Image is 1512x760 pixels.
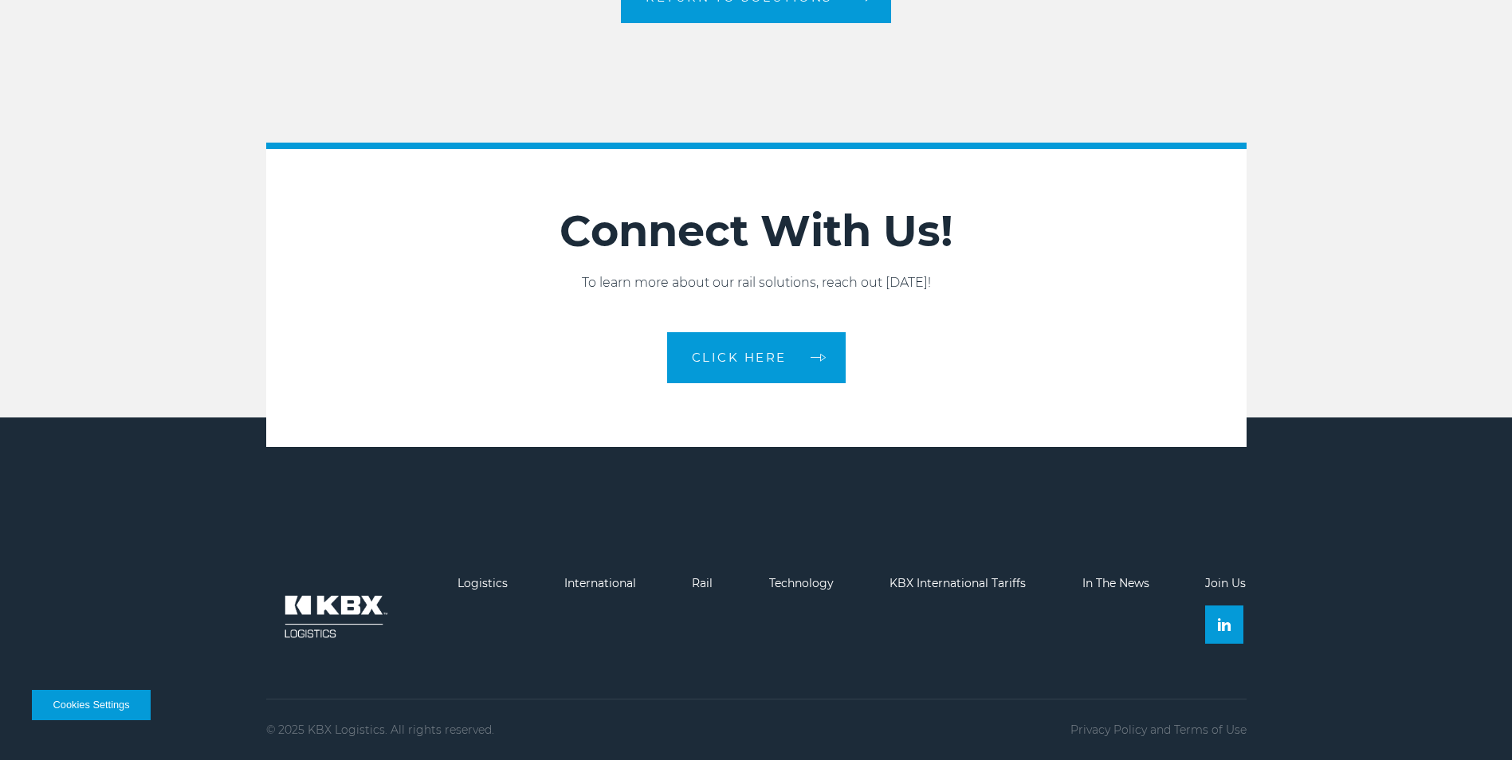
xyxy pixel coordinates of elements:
[266,273,1247,292] p: To learn more about our rail solutions, reach out [DATE]!
[1205,576,1246,590] a: Join Us
[1070,723,1147,737] a: Privacy Policy
[266,205,1247,257] h2: Connect With Us!
[667,332,846,383] a: CLICK HERE arrow arrow
[1432,684,1512,760] iframe: Chat Widget
[1218,618,1231,631] img: Linkedin
[692,576,713,590] a: Rail
[1150,723,1171,737] span: and
[692,351,787,363] span: CLICK HERE
[266,577,402,656] img: kbx logo
[266,723,494,736] p: © 2025 KBX Logistics. All rights reserved.
[564,576,636,590] a: International
[32,690,151,720] button: Cookies Settings
[1174,723,1247,737] a: Terms of Use
[769,576,834,590] a: Technology
[458,576,508,590] a: Logistics
[890,576,1026,590] a: KBX International Tariffs
[1082,576,1149,590] a: In The News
